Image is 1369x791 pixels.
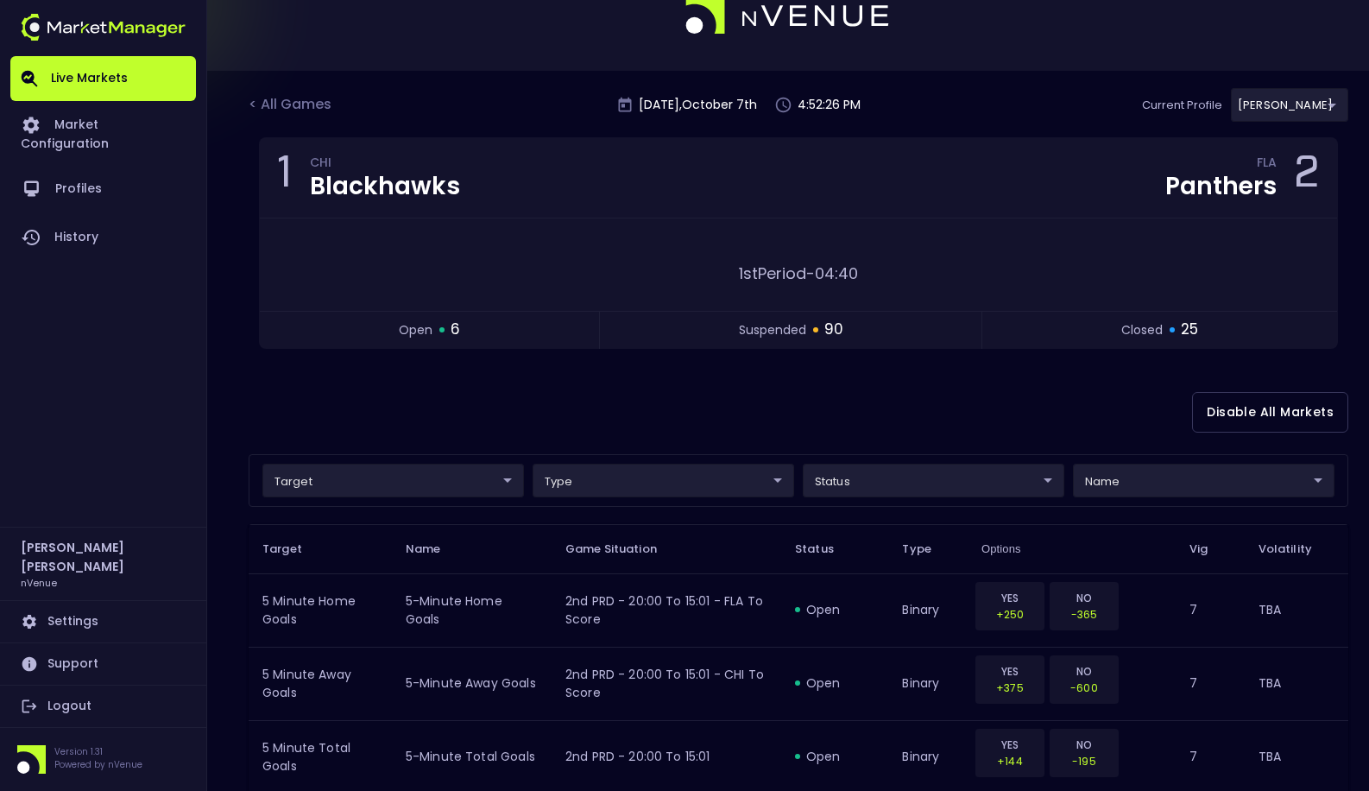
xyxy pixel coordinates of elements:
h3: nVenue [21,576,57,589]
div: target [1073,464,1334,497]
a: Support [10,643,196,685]
td: 5-Minute Away Goals [392,647,552,720]
div: FLA [1257,158,1277,172]
p: [DATE] , October 7 th [639,96,757,114]
td: binary [888,573,968,647]
a: Market Configuration [10,101,196,165]
span: 1st Period [739,263,806,284]
a: Logout [10,686,196,727]
p: YES [987,737,1033,753]
span: Target [262,541,325,557]
span: Volatility [1259,541,1334,557]
div: target [1231,88,1348,122]
p: 4:52:26 PM [798,96,861,114]
td: 2nd PRD - 20:00 to 15:01 - FLA to Score [552,573,781,647]
td: 5 Minute Away Goals [249,647,392,720]
p: NO [1061,590,1107,606]
span: Vig [1189,541,1230,557]
div: < All Games [249,94,335,117]
p: Powered by nVenue [54,758,142,771]
span: suspended [739,321,806,339]
p: +250 [987,606,1033,623]
span: 90 [824,319,843,341]
p: YES [987,663,1033,680]
td: 7 [1176,573,1244,647]
td: binary [888,647,968,720]
span: 04:40 [815,263,858,284]
p: +375 [987,680,1033,696]
th: Options [968,524,1176,573]
div: CHI [310,158,460,172]
td: 7 [1176,647,1244,720]
div: open [795,748,874,765]
span: Name [406,541,464,557]
p: NO [1061,663,1107,680]
span: 25 [1181,319,1198,341]
td: 2nd PRD - 20:00 to 15:01 - CHI to Score [552,647,781,720]
a: History [10,213,196,262]
span: 6 [451,319,460,341]
p: -195 [1061,753,1107,769]
h2: [PERSON_NAME] [PERSON_NAME] [21,538,186,576]
p: -600 [1061,680,1107,696]
div: target [803,464,1064,497]
img: logo [21,14,186,41]
p: NO [1061,737,1107,753]
div: Version 1.31Powered by nVenue [10,745,196,774]
span: open [399,321,432,339]
div: 2 [1294,152,1320,204]
a: Settings [10,601,196,642]
td: 5-Minute Home Goals [392,573,552,647]
div: 1 [277,152,293,204]
span: Status [795,541,856,557]
div: open [795,674,874,692]
span: - [806,263,815,284]
span: Type [902,541,954,557]
p: YES [987,590,1033,606]
p: +144 [987,753,1033,769]
a: Live Markets [10,56,196,101]
p: -365 [1061,606,1107,623]
span: closed [1121,321,1163,339]
button: Disable All Markets [1192,392,1348,433]
td: TBA [1245,573,1348,647]
div: target [262,464,524,497]
div: target [533,464,794,497]
div: Panthers [1165,174,1277,199]
div: Blackhawks [310,174,460,199]
p: Current Profile [1142,97,1222,114]
td: TBA [1245,647,1348,720]
td: 5 Minute Home Goals [249,573,392,647]
a: Profiles [10,165,196,213]
span: Game Situation [565,541,679,557]
div: open [795,601,874,618]
p: Version 1.31 [54,745,142,758]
